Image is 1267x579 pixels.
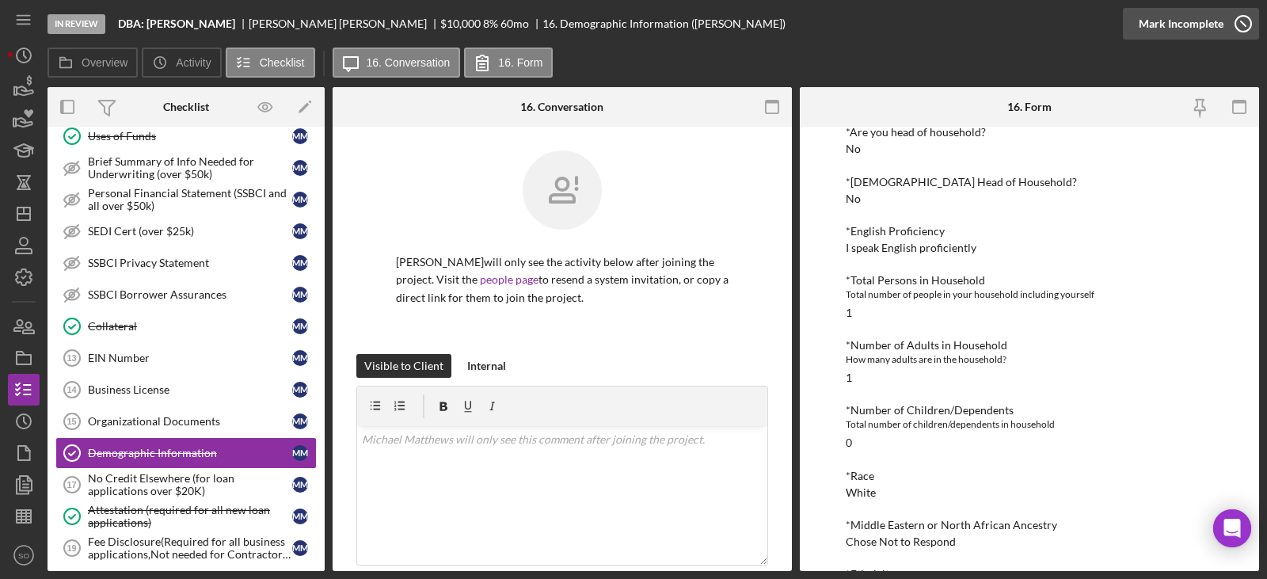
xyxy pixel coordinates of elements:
a: SSBCI Borrower AssurancesMM [55,279,317,310]
button: SO [8,539,40,571]
div: Visible to Client [364,354,443,378]
a: 14Business LicenseMM [55,374,317,406]
label: Overview [82,56,127,69]
button: 16. Form [464,48,553,78]
label: 16. Conversation [367,56,451,69]
div: Uses of Funds [88,130,292,143]
div: M M [292,128,308,144]
div: M M [292,223,308,239]
div: *English Proficiency [846,225,1213,238]
a: Attestation (required for all new loan applications)MM [55,501,317,532]
div: *Race [846,470,1213,482]
a: people page [480,272,538,286]
tspan: 13 [67,353,76,363]
div: No [846,192,861,205]
div: Collateral [88,320,292,333]
div: 1 [846,371,852,384]
div: Organizational Documents [88,415,292,428]
button: Checklist [226,48,315,78]
p: [PERSON_NAME] will only see the activity below after joining the project. Visit the to resend a s... [396,253,729,307]
label: Activity [176,56,211,69]
a: 17No Credit Elsewhere (for loan applications over $20K)MM [55,469,317,501]
label: 16. Form [498,56,542,69]
button: Overview [48,48,138,78]
div: Total number of people in your household including yourself [846,287,1213,303]
div: M M [292,255,308,271]
div: Checklist [163,101,209,113]
div: *[DEMOGRAPHIC_DATA] Head of Household? [846,176,1213,189]
a: Demographic InformationMM [55,437,317,469]
div: SSBCI Borrower Assurances [88,288,292,301]
button: 16. Conversation [333,48,461,78]
a: Uses of FundsMM [55,120,317,152]
div: No Credit Elsewhere (for loan applications over $20K) [88,472,292,497]
b: DBA: [PERSON_NAME] [118,17,235,30]
div: Mark Incomplete [1139,8,1223,40]
div: *Middle Eastern or North African Ancestry [846,519,1213,531]
div: M M [292,350,308,366]
div: Internal [467,354,506,378]
div: 8 % [483,17,498,30]
button: Mark Incomplete [1123,8,1259,40]
a: SSBCI Privacy StatementMM [55,247,317,279]
div: Attestation (required for all new loan applications) [88,504,292,529]
div: How many adults are in the household? [846,352,1213,368]
div: M M [292,413,308,429]
label: Checklist [260,56,305,69]
a: Brief Summary of Info Needed for Underwriting (over $50k)MM [55,152,317,184]
div: M M [292,192,308,208]
div: Demographic Information [88,447,292,459]
div: M M [292,445,308,461]
div: M M [292,382,308,398]
div: *Number of Children/Dependents [846,404,1213,417]
tspan: 17 [67,480,76,489]
div: M M [292,509,308,524]
div: 60 mo [500,17,529,30]
div: *Number of Adults in Household [846,339,1213,352]
div: No [846,143,861,155]
div: *Are you head of household? [846,126,1213,139]
div: Fee Disclosure(Required for all business applications,Not needed for Contractor loans) [88,535,292,561]
tspan: 19 [67,543,76,553]
div: Personal Financial Statement (SSBCI and all over $50k) [88,187,292,212]
a: 15Organizational DocumentsMM [55,406,317,437]
div: M M [292,287,308,303]
div: M M [292,540,308,556]
div: 0 [846,436,852,449]
div: M M [292,318,308,334]
div: Business License [88,383,292,396]
div: 16. Conversation [520,101,603,113]
button: Activity [142,48,221,78]
div: [PERSON_NAME] [PERSON_NAME] [249,17,440,30]
tspan: 15 [67,417,76,426]
a: Personal Financial Statement (SSBCI and all over $50k)MM [55,184,317,215]
a: 13EIN NumberMM [55,342,317,374]
div: 16. Demographic Information ([PERSON_NAME]) [542,17,786,30]
button: Visible to Client [356,354,451,378]
div: 16. Form [1007,101,1052,113]
div: I speak English proficiently [846,242,976,254]
span: $10,000 [440,17,481,30]
div: M M [292,160,308,176]
div: SEDI Cert (over $25k) [88,225,292,238]
div: White [846,486,876,499]
div: Total number of children/dependents in household [846,417,1213,432]
a: SEDI Cert (over $25k)MM [55,215,317,247]
text: SO [18,551,29,560]
div: 1 [846,307,852,319]
div: Open Intercom Messenger [1213,509,1251,547]
div: EIN Number [88,352,292,364]
div: Chose Not to Respond [846,535,956,548]
div: *Total Persons in Household [846,274,1213,287]
button: Internal [459,354,514,378]
div: SSBCI Privacy Statement [88,257,292,269]
div: Brief Summary of Info Needed for Underwriting (over $50k) [88,155,292,181]
a: CollateralMM [55,310,317,342]
tspan: 14 [67,385,77,394]
div: M M [292,477,308,493]
a: 19Fee Disclosure(Required for all business applications,Not needed for Contractor loans)MM [55,532,317,564]
div: In Review [48,14,105,34]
